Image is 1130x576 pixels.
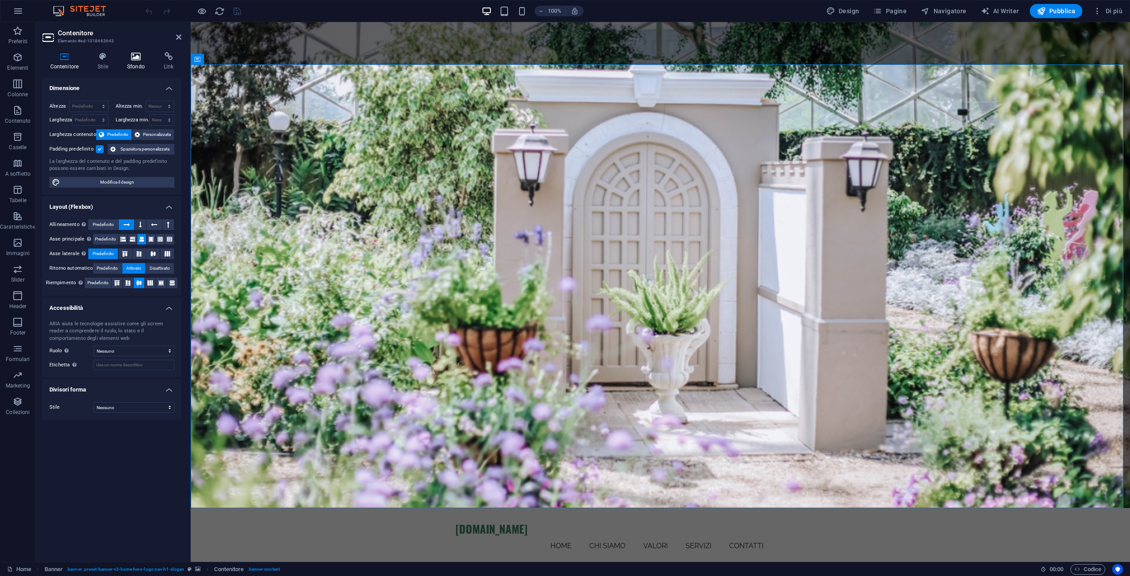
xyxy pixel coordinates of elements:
button: Pagine [870,4,910,18]
p: Tabelle [9,197,26,204]
button: Codice [1070,564,1105,575]
button: Attivato [122,263,145,274]
button: Predefinito [96,129,132,140]
span: Personalizzata [143,129,171,140]
label: Larghezza [49,117,72,122]
p: A soffietto [5,170,30,177]
button: Di più [1089,4,1126,18]
p: Slider [11,276,25,283]
button: Clicca qui per lasciare la modalità di anteprima e continuare la modifica [196,6,207,16]
span: Fai clic per selezionare. Doppio clic per modificare [45,564,63,575]
span: Modifica il design [63,177,172,188]
span: : [1056,566,1057,572]
p: Footer [10,329,26,336]
button: Pubblica [1030,4,1083,18]
span: Pubblica [1037,7,1076,15]
nav: breadcrumb [45,564,280,575]
button: Modifica il design [49,177,174,188]
button: Navigatore [917,4,970,18]
p: Caselle [9,144,26,151]
button: AI Writer [977,4,1023,18]
label: Asse principale [49,234,93,245]
label: Larghezza contenuto [49,129,96,140]
h6: 100% [548,6,562,16]
button: Disattivato [146,263,174,274]
h4: Contenitore [42,52,90,71]
p: Preferiti [8,38,27,45]
label: Etichetta [49,360,94,370]
label: Asse laterale [49,248,88,259]
h4: Divisori forma [42,379,181,395]
span: AI Writer [981,7,1019,15]
p: Collezioni [6,409,30,416]
button: Predefinito [93,234,118,245]
button: Predefinito [88,248,118,259]
p: Immagini [6,250,30,257]
button: Personalizzata [132,129,174,140]
button: Predefinito [88,219,118,230]
span: Predefinito [93,219,114,230]
button: Predefinito [93,263,122,274]
input: Usa un nome descrittivo [94,360,174,370]
span: Disattivato [150,263,170,274]
button: reload [214,6,225,16]
p: Marketing [6,382,30,389]
p: Formulari [6,356,30,363]
span: Di più [1093,7,1122,15]
p: Header [9,303,27,310]
h4: Link [156,52,181,71]
label: Altezza min. [116,104,146,109]
label: Ritorno automatico [49,263,93,274]
i: Quando ridimensioni, regola automaticamente il livello di zoom in modo che corrisponda al disposi... [571,7,579,15]
img: Editor Logo [51,6,117,16]
span: Predefinito [107,129,129,140]
span: Design [826,7,859,15]
h4: Stile [90,52,120,71]
span: Predefinito [87,278,109,288]
h4: Accessibilità [42,297,181,313]
h3: Elemento #ed-1018463643 [58,37,164,45]
span: Predefinito [95,234,116,245]
button: Design [823,4,863,18]
span: Predefinito [93,248,114,259]
span: Spaziatura personalizzata [118,144,172,154]
label: Padding predefinito [49,144,96,154]
h4: Dimensione [42,78,181,94]
span: Stile [49,404,60,410]
i: Questo elemento contiene uno sfondo [195,567,200,572]
h2: Contenitore [58,29,181,37]
label: Riempimento [46,278,85,288]
h4: Sfondo [119,52,156,71]
button: 100% [535,6,566,16]
i: Questo elemento è un preset personalizzabile [188,567,192,572]
button: Usercentrics [1112,564,1123,575]
p: Contenuto [5,117,30,124]
span: 00 00 [1050,564,1063,575]
div: ARIA aiuta le tecnologie assistive come gli screen reader a comprendere il ruolo, lo stato e il c... [49,320,174,343]
div: Design (Ctrl+Alt+Y) [823,4,863,18]
span: . banner-content [248,564,280,575]
span: Fai clic per selezionare. Doppio clic per modificare [214,564,244,575]
i: Ricarica la pagina [215,6,225,16]
button: Predefinito [85,278,111,288]
span: Attivato [126,263,141,274]
div: La larghezza del contenuto e del padding predefinito possono essere cambiati in Design. [49,158,174,173]
span: Predefinito [97,263,118,274]
label: Altezza [49,104,69,109]
label: Larghezza min. [116,117,150,122]
label: Allineamento [49,219,88,230]
span: Navigatore [921,7,966,15]
h4: Layout (Flexbox) [42,196,181,212]
h6: Tempo sessione [1040,564,1064,575]
span: Codice [1074,564,1101,575]
button: Spaziatura personalizzata [108,144,174,154]
span: Pagine [873,7,907,15]
span: . banner .preset-banner-v3-home-hero-logo-nav-h1-slogan [66,564,184,575]
p: Elementi [7,64,28,72]
a: Fai clic per annullare la selezione. Doppio clic per aprire le pagine [7,564,31,575]
p: Colonne [8,91,28,98]
span: Ruolo [49,346,71,356]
